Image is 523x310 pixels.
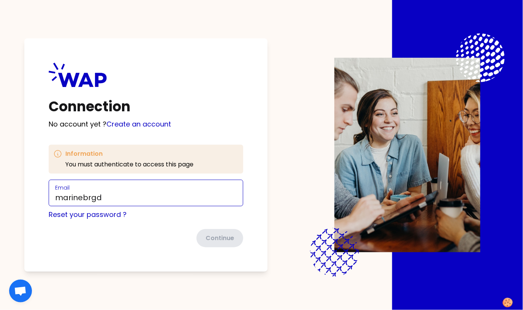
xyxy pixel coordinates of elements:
[106,119,171,129] a: Create an account
[55,184,70,191] label: Email
[65,160,193,169] p: You must authenticate to access this page
[49,99,243,114] h1: Connection
[65,149,193,158] h3: Information
[197,229,243,247] button: Continue
[49,210,127,219] a: Reset your password ?
[49,119,243,130] p: No account yet ?
[9,280,32,302] a: Ouvrir le chat
[334,58,480,252] img: Description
